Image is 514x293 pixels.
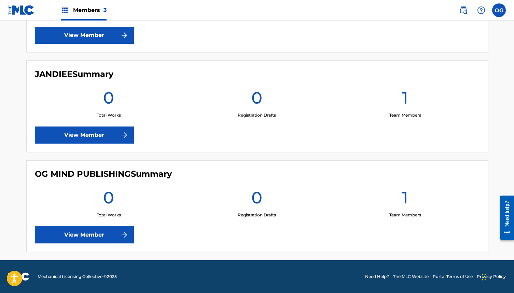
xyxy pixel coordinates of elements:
[477,6,485,14] img: help
[103,7,107,13] span: 3
[393,274,429,280] a: The MLC Website
[474,3,488,17] div: Help
[35,226,134,243] a: View Member
[35,69,113,79] h4: JANDIEE
[103,187,114,212] h1: 0
[120,131,128,139] img: f7272a7cc735f4ea7f67.svg
[35,27,134,44] a: View Member
[402,187,408,212] h1: 1
[389,212,421,218] p: Team Members
[8,272,29,281] img: logo
[433,274,473,280] a: Portal Terms of Use
[459,6,468,14] img: search
[365,274,389,280] a: Need Help?
[402,88,408,112] h1: 1
[97,212,121,218] p: Total Works
[73,6,107,14] span: Members
[35,169,172,179] h4: OG MIND PUBLISHING
[482,267,486,288] div: Drag
[457,3,470,17] a: Public Search
[35,126,134,144] a: View Member
[103,88,114,112] h1: 0
[38,274,117,280] span: Mechanical Licensing Collective © 2025
[8,5,34,15] img: MLC Logo
[492,3,506,17] div: User Menu
[251,88,262,112] h1: 0
[495,190,514,245] iframe: Resource Center
[61,6,69,14] img: Top Rightsholders
[251,187,262,212] h1: 0
[480,260,514,293] iframe: Chat Widget
[120,231,128,239] img: f7272a7cc735f4ea7f67.svg
[120,31,128,39] img: f7272a7cc735f4ea7f67.svg
[238,112,276,118] p: Registration Drafts
[97,112,121,118] p: Total Works
[389,112,421,118] p: Team Members
[477,274,506,280] a: Privacy Policy
[238,212,276,218] p: Registration Drafts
